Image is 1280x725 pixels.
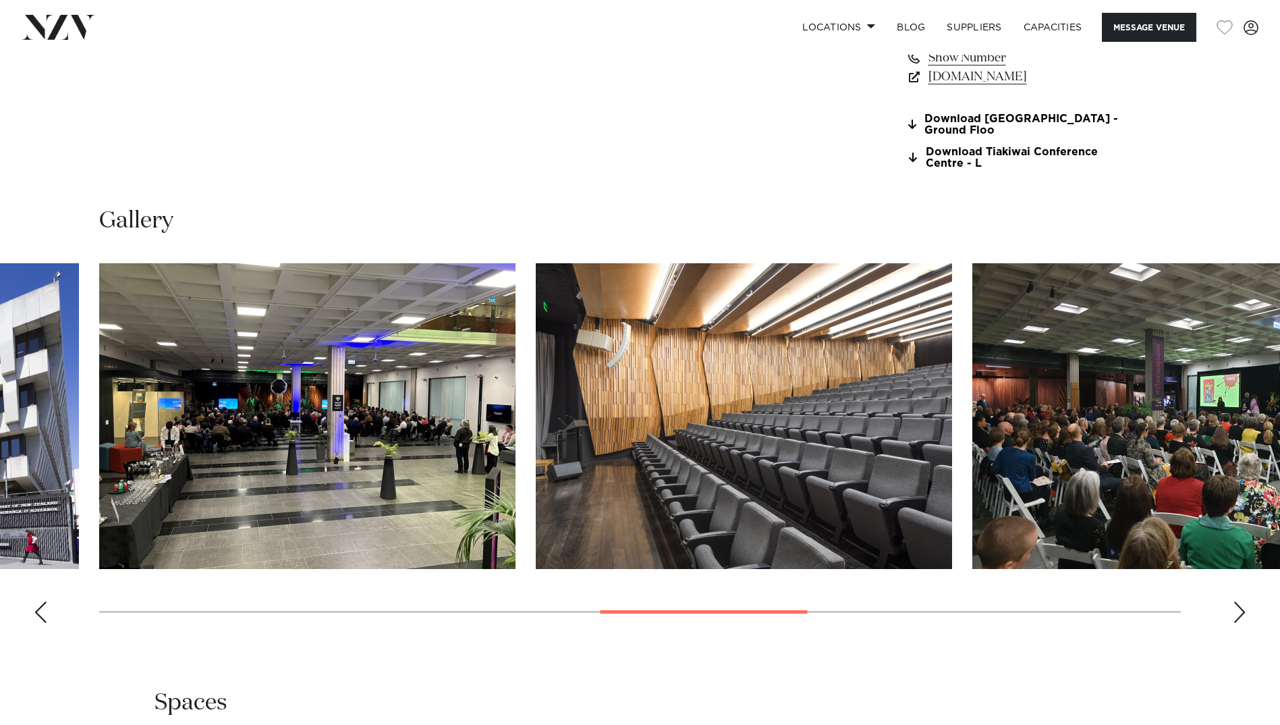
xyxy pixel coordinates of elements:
a: Show Number [906,49,1126,68]
h2: Gallery [99,206,173,236]
a: [DOMAIN_NAME] [906,68,1126,86]
a: Download [GEOGRAPHIC_DATA] - Ground Floo [906,113,1126,136]
a: Download Tiakiwai Conference Centre - L [906,146,1126,169]
swiper-slide: 8 / 13 [536,263,952,569]
a: Locations [791,13,886,42]
button: Message Venue [1102,13,1196,42]
a: Capacities [1013,13,1093,42]
img: nzv-logo.png [22,15,95,39]
a: BLOG [886,13,936,42]
h2: Spaces [155,688,227,718]
a: SUPPLIERS [936,13,1012,42]
swiper-slide: 7 / 13 [99,263,516,569]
